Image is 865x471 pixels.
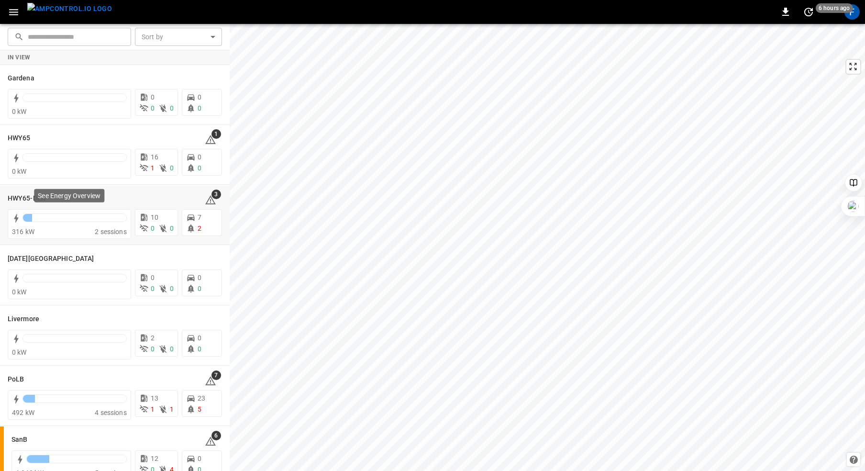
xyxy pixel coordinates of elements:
span: 0 kW [12,108,27,115]
span: 0 [198,334,201,342]
span: 2 [151,334,155,342]
span: 3 [211,190,221,199]
h6: Livermore [8,314,39,325]
span: 0 [170,345,174,353]
span: 0 kW [12,168,27,175]
span: 2 [198,224,201,232]
span: 7 [198,213,201,221]
span: 0 [151,93,155,101]
span: 0 [198,455,201,462]
span: 1 [211,129,221,139]
span: 2 sessions [95,228,127,235]
span: 316 kW [12,228,34,235]
img: ampcontrol.io logo [27,3,112,15]
span: 492 kW [12,409,34,416]
span: 0 [198,164,201,172]
span: 0 [170,224,174,232]
span: 5 [198,405,201,413]
span: 0 kW [12,348,27,356]
div: profile-icon [844,4,860,20]
span: 1 [170,405,174,413]
span: 1 [151,164,155,172]
p: See Energy Overview [38,191,100,201]
span: 0 [151,104,155,112]
span: 0 kW [12,288,27,296]
h6: SanB [11,435,27,445]
span: 0 [151,345,155,353]
span: 0 [198,274,201,281]
span: 0 [198,153,201,161]
span: 0 [170,285,174,292]
span: 16 [151,153,158,161]
span: 0 [151,274,155,281]
span: 0 [170,104,174,112]
h6: HWY65 [8,133,31,144]
span: 0 [198,285,201,292]
h6: PoLB [8,374,24,385]
span: 0 [151,224,155,232]
span: 0 [151,285,155,292]
strong: In View [8,54,31,61]
span: 7 [211,370,221,380]
button: set refresh interval [801,4,816,20]
canvas: Map [230,24,865,471]
h6: Gardena [8,73,34,84]
span: 10 [151,213,158,221]
span: 0 [198,104,201,112]
h6: HWY65-DER [8,193,45,204]
span: 0 [198,345,201,353]
span: 23 [198,394,205,402]
span: 6 hours ago [816,3,853,13]
span: 13 [151,394,158,402]
span: 4 sessions [95,409,127,416]
span: 6 [211,431,221,440]
span: 12 [151,455,158,462]
span: 0 [198,93,201,101]
span: 0 [170,164,174,172]
span: 1 [151,405,155,413]
h6: Karma Center [8,254,94,264]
